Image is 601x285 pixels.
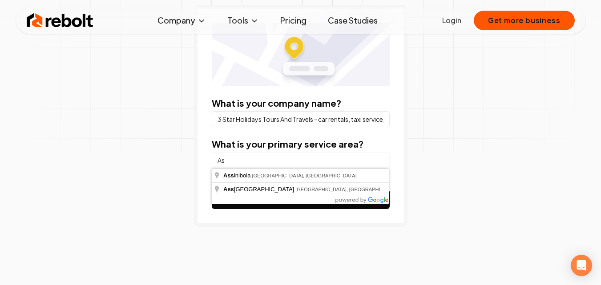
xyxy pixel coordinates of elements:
[212,23,390,86] img: Location map
[321,12,385,29] a: Case Studies
[223,172,252,179] span: iniboia
[212,97,341,108] label: What is your company name?
[220,12,266,29] button: Tools
[571,255,592,276] div: Open Intercom Messenger
[295,187,454,192] span: [GEOGRAPHIC_DATA], [GEOGRAPHIC_DATA], [GEOGRAPHIC_DATA]
[27,12,93,29] img: Rebolt Logo
[474,11,575,30] button: Get more business
[150,12,213,29] button: Company
[273,12,314,29] a: Pricing
[212,111,390,127] input: Company Name
[223,186,234,193] span: Ass
[223,172,234,179] span: Ass
[223,186,295,193] span: [GEOGRAPHIC_DATA]
[212,138,363,149] label: What is your primary service area?
[212,152,390,168] input: City or county or neighborhood
[252,173,356,178] span: [GEOGRAPHIC_DATA], [GEOGRAPHIC_DATA]
[442,15,461,26] a: Login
